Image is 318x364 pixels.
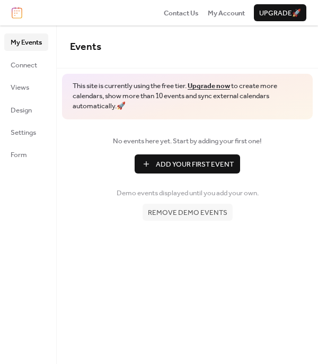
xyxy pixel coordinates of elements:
span: Views [11,82,29,93]
a: Contact Us [164,7,199,18]
span: Events [70,37,101,57]
span: Remove demo events [148,207,227,218]
a: Design [4,101,48,118]
button: Add Your First Event [135,154,240,174]
button: Upgrade🚀 [254,4,306,21]
span: My Events [11,37,42,48]
span: This site is currently using the free tier. to create more calendars, show more than 10 events an... [73,81,302,111]
span: Connect [11,60,37,71]
span: Settings [11,127,36,138]
span: Design [11,105,32,116]
span: Demo events displayed until you add your own. [117,188,259,198]
span: Add Your First Event [156,159,234,170]
img: logo [12,7,22,19]
a: Views [4,79,48,96]
span: Contact Us [164,8,199,19]
a: Add Your First Event [70,154,305,174]
span: Upgrade 🚀 [259,8,301,19]
a: Form [4,146,48,163]
a: My Account [208,7,245,18]
span: My Account [208,8,245,19]
button: Remove demo events [143,204,233,221]
a: Settings [4,124,48,141]
span: Form [11,150,27,160]
a: Upgrade now [188,79,230,93]
span: No events here yet. Start by adding your first one! [70,136,305,146]
a: My Events [4,33,48,50]
a: Connect [4,56,48,73]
